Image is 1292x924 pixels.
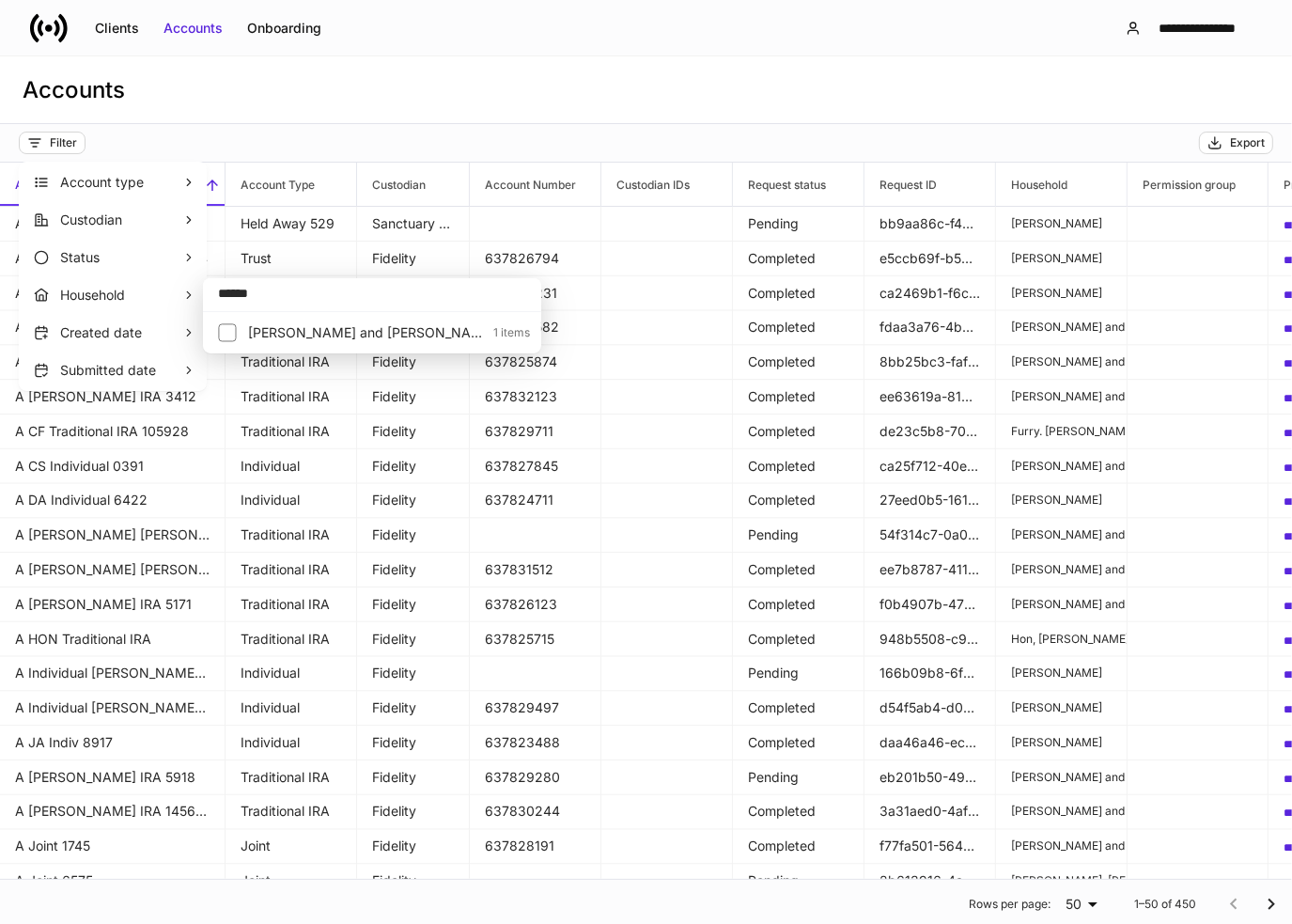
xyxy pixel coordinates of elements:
[60,286,182,305] p: Household
[482,325,530,340] p: 1 items
[248,323,482,342] p: Wilson, Scott and JoAnn
[60,173,182,192] p: Account type
[60,248,182,267] p: Status
[60,211,182,229] p: Custodian
[60,361,182,380] p: Submitted date
[60,323,182,342] p: Created date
